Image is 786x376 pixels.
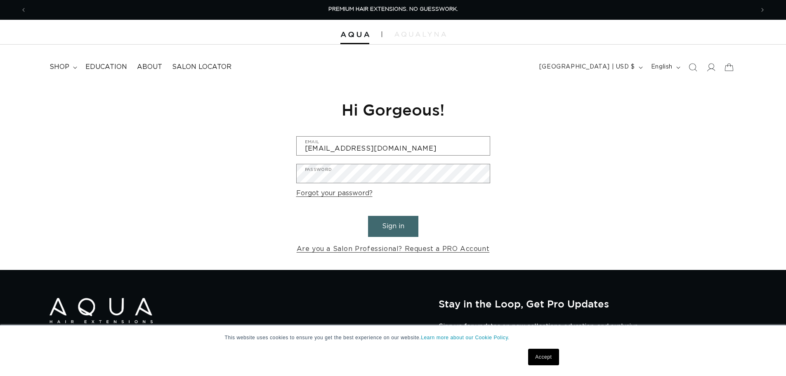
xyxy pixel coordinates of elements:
[368,216,418,237] button: Sign in
[753,2,772,18] button: Next announcement
[167,58,236,76] a: Salon Locator
[132,58,167,76] a: About
[45,58,80,76] summary: shop
[137,63,162,71] span: About
[745,336,786,376] iframe: Chat Widget
[297,243,490,255] a: Are you a Salon Professional? Request a PRO Account
[421,335,510,341] a: Learn more about our Cookie Policy.
[296,187,373,199] a: Forgot your password?
[172,63,231,71] span: Salon Locator
[14,2,33,18] button: Previous announcement
[340,32,369,38] img: Aqua Hair Extensions
[328,7,458,12] span: PREMIUM HAIR EXTENSIONS. NO GUESSWORK.
[80,58,132,76] a: Education
[296,99,490,120] h1: Hi Gorgeous!
[50,298,153,323] img: Aqua Hair Extensions
[297,137,490,155] input: Email
[50,63,69,71] span: shop
[439,323,645,338] p: Sign up for updates on new collections, education, and exclusive offers — plus 10% off your first...
[684,58,702,76] summary: Search
[85,63,127,71] span: Education
[439,298,736,310] h2: Stay in the Loop, Get Pro Updates
[528,349,559,365] a: Accept
[394,32,446,37] img: aqualyna.com
[534,59,646,75] button: [GEOGRAPHIC_DATA] | USD $
[651,63,673,71] span: English
[225,334,562,341] p: This website uses cookies to ensure you get the best experience on our website.
[646,59,684,75] button: English
[539,63,635,71] span: [GEOGRAPHIC_DATA] | USD $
